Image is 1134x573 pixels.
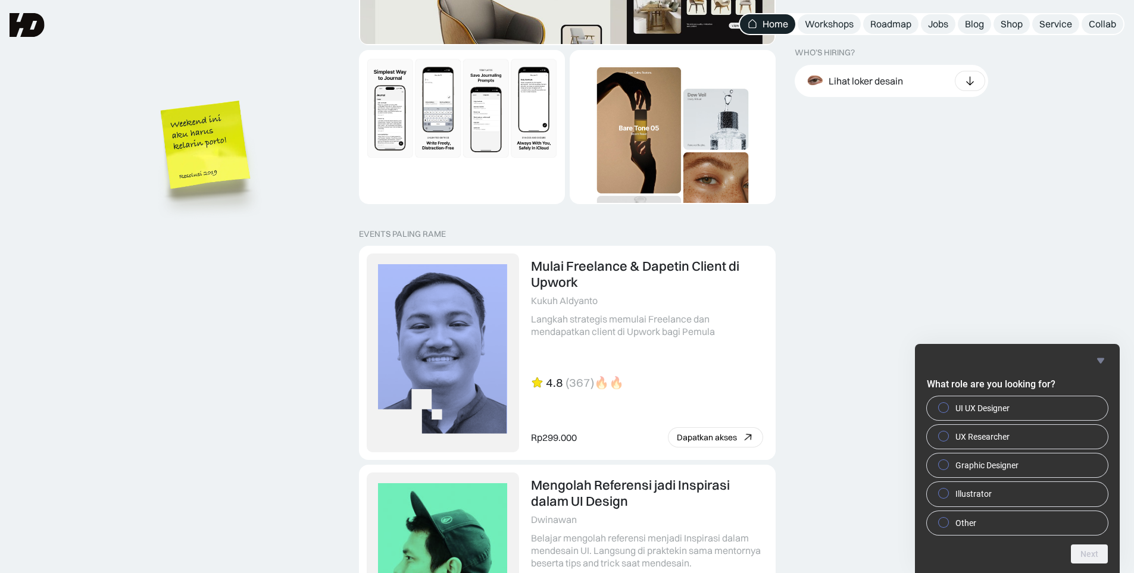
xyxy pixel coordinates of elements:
[360,51,564,165] img: Dynamic Image
[798,14,861,34] a: Workshops
[531,431,577,444] div: Rp299.000
[570,50,776,204] a: Dynamic Image
[1071,544,1108,563] button: Next question
[359,50,565,204] a: Dynamic Image
[927,396,1108,535] div: What role are you looking for?
[1032,14,1079,34] a: Service
[958,14,991,34] a: Blog
[955,517,976,529] span: Other
[965,18,984,30] div: Blog
[571,51,774,255] img: Dynamic Image
[677,433,737,443] div: Dapatkan akses
[763,18,788,30] div: Home
[1082,14,1123,34] a: Collab
[994,14,1030,34] a: Shop
[955,402,1010,414] span: UI UX Designer
[1089,18,1116,30] div: Collab
[928,18,948,30] div: Jobs
[955,459,1019,471] span: Graphic Designer
[805,18,854,30] div: Workshops
[955,431,1010,443] span: UX Researcher
[927,353,1108,563] div: What role are you looking for?
[870,18,911,30] div: Roadmap
[955,488,992,500] span: Illustrator
[359,229,446,239] div: EVENTS PALING RAME
[829,74,903,87] div: Lihat loker desain
[863,14,919,34] a: Roadmap
[1094,353,1108,368] button: Hide survey
[921,14,955,34] a: Jobs
[1001,18,1023,30] div: Shop
[740,14,795,34] a: Home
[927,377,1108,392] h2: What role are you looking for?
[1039,18,1072,30] div: Service
[795,48,855,58] div: WHO’S HIRING?
[668,427,763,447] a: Dapatkan akses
